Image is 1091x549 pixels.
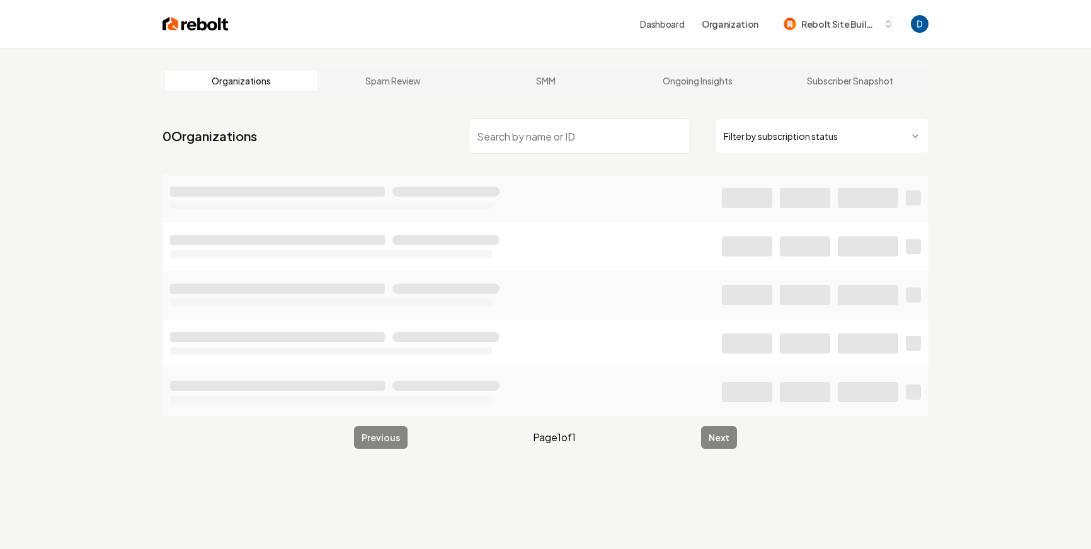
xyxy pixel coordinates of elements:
input: Search by name or ID [469,118,690,154]
img: David Rice [911,15,928,33]
a: Organizations [165,71,317,91]
span: Rebolt Site Builder [801,18,878,31]
a: Subscriber Snapshot [774,71,926,91]
a: 0Organizations [163,127,257,145]
img: Rebolt Logo [163,15,229,33]
a: SMM [469,71,622,91]
img: Rebolt Site Builder [784,18,796,30]
a: Ongoing Insights [622,71,774,91]
a: Dashboard [640,18,684,30]
a: Spam Review [317,71,470,91]
button: Organization [694,13,766,35]
button: Open user button [911,15,928,33]
span: Page 1 of 1 [533,430,576,445]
